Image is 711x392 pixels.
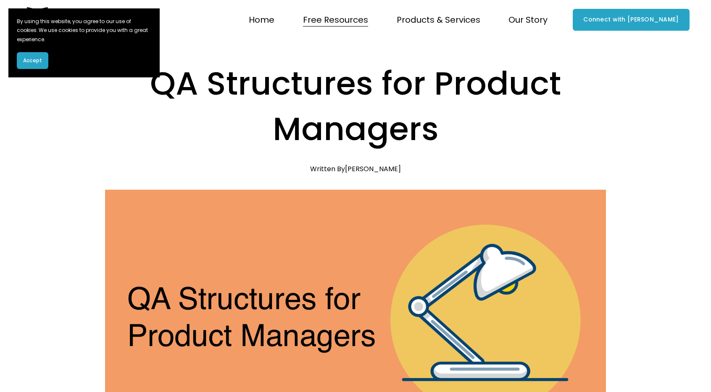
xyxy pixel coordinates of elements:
section: Cookie banner [8,8,160,77]
span: Free Resources [303,12,368,27]
button: Accept [17,52,48,69]
img: Product Teacher [21,7,124,32]
a: Connect with [PERSON_NAME] [573,9,690,31]
a: [PERSON_NAME] [345,164,401,174]
a: Home [249,11,274,28]
a: folder dropdown [397,11,480,28]
a: folder dropdown [508,11,548,28]
p: By using this website, you agree to our use of cookies. We use cookies to provide you with a grea... [17,17,151,44]
a: folder dropdown [303,11,368,28]
span: Our Story [508,12,548,27]
h1: QA Structures for Product Managers [105,61,606,151]
span: Accept [23,57,42,64]
div: Written By [310,165,401,173]
span: Products & Services [397,12,480,27]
